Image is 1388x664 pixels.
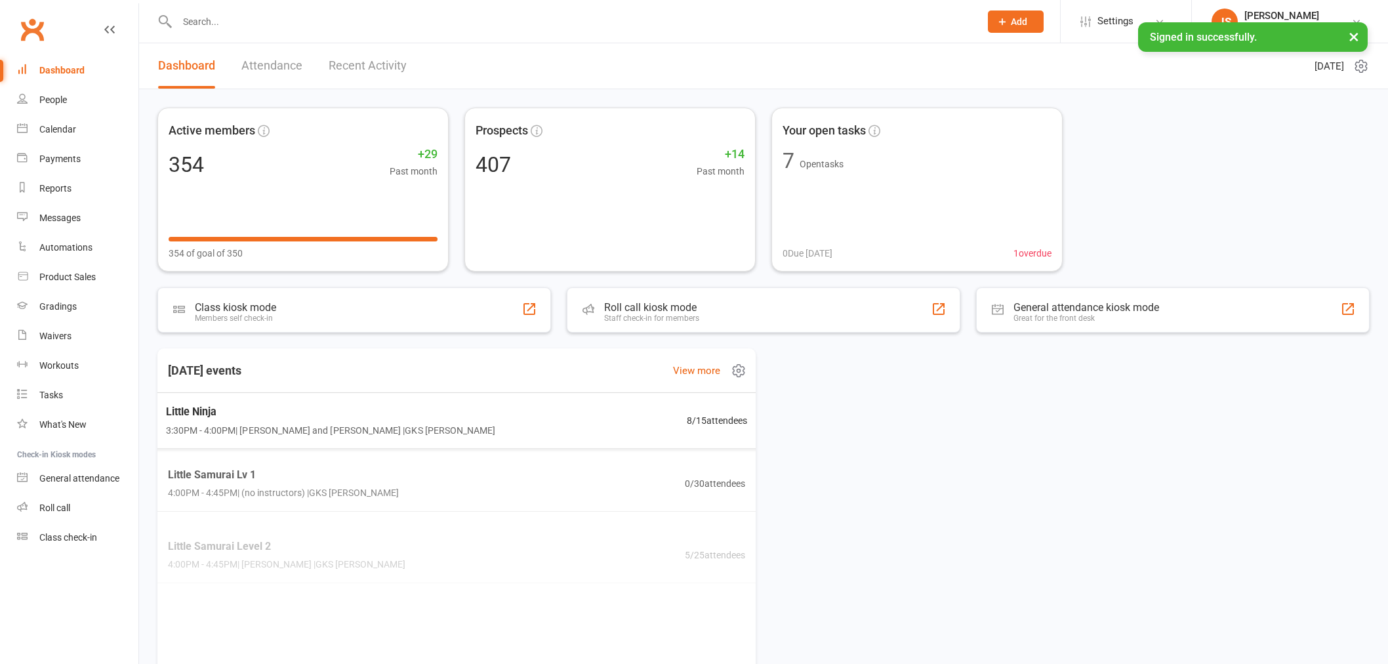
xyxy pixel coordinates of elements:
[988,10,1044,33] button: Add
[39,183,71,194] div: Reports
[166,404,496,421] span: Little Ninja
[168,557,405,571] span: 4:00PM - 4:45PM | [PERSON_NAME] | GKS [PERSON_NAME]
[1315,58,1344,74] span: [DATE]
[783,150,794,171] div: 7
[39,390,63,400] div: Tasks
[685,547,745,562] span: 5 / 25 attendees
[39,124,76,135] div: Calendar
[17,523,138,552] a: Class kiosk mode
[39,213,81,223] div: Messages
[1013,301,1159,314] div: General attendance kiosk mode
[169,121,255,140] span: Active members
[17,464,138,493] a: General attendance kiosk mode
[17,144,138,174] a: Payments
[1342,22,1366,51] button: ×
[1212,9,1238,35] div: JS
[39,532,97,543] div: Class check-in
[329,43,407,89] a: Recent Activity
[195,301,276,314] div: Class kiosk mode
[476,121,528,140] span: Prospects
[390,164,438,178] span: Past month
[476,154,511,175] div: 407
[166,423,496,438] span: 3:30PM - 4:00PM | [PERSON_NAME] and [PERSON_NAME] | GKS [PERSON_NAME]
[168,538,405,555] span: Little Samurai Level 2
[1013,246,1051,260] span: 1 overdue
[17,493,138,523] a: Roll call
[17,115,138,144] a: Calendar
[16,13,49,46] a: Clubworx
[39,419,87,430] div: What's New
[17,174,138,203] a: Reports
[173,12,971,31] input: Search...
[1150,31,1257,43] span: Signed in successfully.
[1013,314,1159,323] div: Great for the front desk
[685,476,745,491] span: 0 / 30 attendees
[1244,22,1325,33] div: Guy's Karate School
[17,322,138,351] a: Waivers
[604,301,699,314] div: Roll call kiosk mode
[800,159,844,169] span: Open tasks
[17,410,138,440] a: What's New
[687,413,748,428] span: 8 / 15 attendees
[168,486,399,501] span: 4:00PM - 4:45PM | (no instructors) | GKS [PERSON_NAME]
[39,65,85,75] div: Dashboard
[168,467,399,484] span: Little Samurai Lv 1
[783,246,832,260] span: 0 Due [DATE]
[17,203,138,233] a: Messages
[783,121,866,140] span: Your open tasks
[39,301,77,312] div: Gradings
[39,272,96,282] div: Product Sales
[39,473,119,484] div: General attendance
[17,351,138,381] a: Workouts
[169,246,243,260] span: 354 of goal of 350
[1097,7,1133,36] span: Settings
[39,154,81,164] div: Payments
[169,154,204,175] div: 354
[17,85,138,115] a: People
[39,331,71,341] div: Waivers
[17,262,138,292] a: Product Sales
[697,145,745,164] span: +14
[39,94,67,105] div: People
[697,164,745,178] span: Past month
[604,314,699,323] div: Staff check-in for members
[195,314,276,323] div: Members self check-in
[39,242,92,253] div: Automations
[39,360,79,371] div: Workouts
[390,145,438,164] span: +29
[17,233,138,262] a: Automations
[158,43,215,89] a: Dashboard
[673,363,720,379] a: View more
[157,359,252,383] h3: [DATE] events
[241,43,302,89] a: Attendance
[17,56,138,85] a: Dashboard
[1244,10,1325,22] div: [PERSON_NAME]
[17,292,138,322] a: Gradings
[39,503,70,513] div: Roll call
[1011,16,1027,27] span: Add
[17,381,138,410] a: Tasks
